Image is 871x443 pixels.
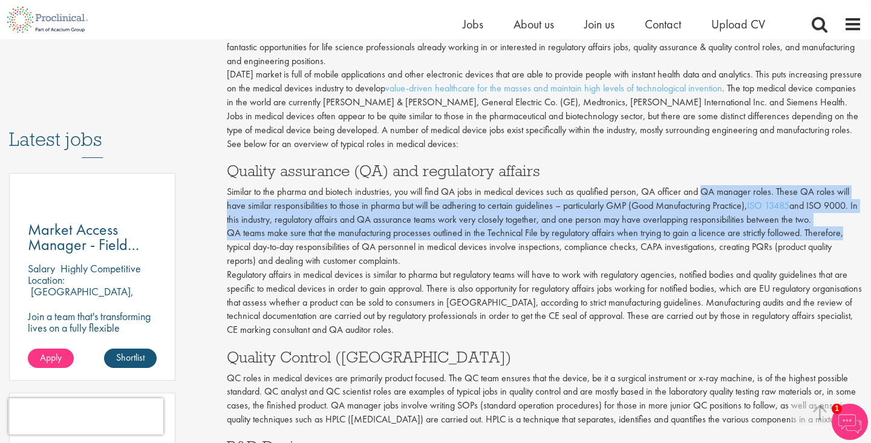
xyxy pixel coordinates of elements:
a: value-driven healthcare for the masses and maintain high levels of technological invention [385,82,722,103]
p: QC roles in medical devices are primarily product focused. The QC team ensures that the device, b... [227,372,862,427]
a: Jobs [463,16,483,32]
p: Regulatory affairs in medical devices is similar to pharma but regulatory teams will have to work... [227,268,862,337]
p: QA teams make sure that the manufacturing processes outlined in the Technical File by regulatory ... [227,226,862,268]
a: ISO 13485 [747,199,789,221]
a: Apply [28,349,74,368]
h3: Quality assurance (QA) and regulatory affairs [227,163,862,179]
a: Upload CV [711,16,765,32]
span: Market Access Manager - Field based [28,219,139,270]
p: Similar to the pharma and biotech industries, you will find QA jobs in medical devices such as qu... [227,185,862,227]
span: Salary [28,261,55,275]
a: Market Access Manager - Field based [28,222,157,252]
p: Highly Competitive [60,261,141,275]
span: Location: [28,273,65,287]
p: Jobs in medical devices often appear to be quite similar to those in the pharmaceutical and biote... [227,110,862,151]
a: Contact [645,16,681,32]
p: The medical devices industry is increasingly growing within life sciences, driven by innovation a... [227,13,862,68]
span: 1 [832,404,842,414]
span: Apply [40,351,62,364]
p: [GEOGRAPHIC_DATA], [GEOGRAPHIC_DATA] [28,284,134,310]
h3: Quality Control ([GEOGRAPHIC_DATA]) [227,349,862,365]
a: Shortlist [104,349,157,368]
iframe: reCAPTCHA [8,398,163,435]
p: [DATE] market is full of mobile applications and other electronic devices that are able to provid... [227,68,862,110]
a: About us [514,16,554,32]
img: Chatbot [832,404,868,440]
h3: Latest jobs [9,99,175,158]
a: Join us [584,16,615,32]
p: Join a team that's transforming lives on a fully flexible schedule with this Market Access Manage... [28,310,157,368]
